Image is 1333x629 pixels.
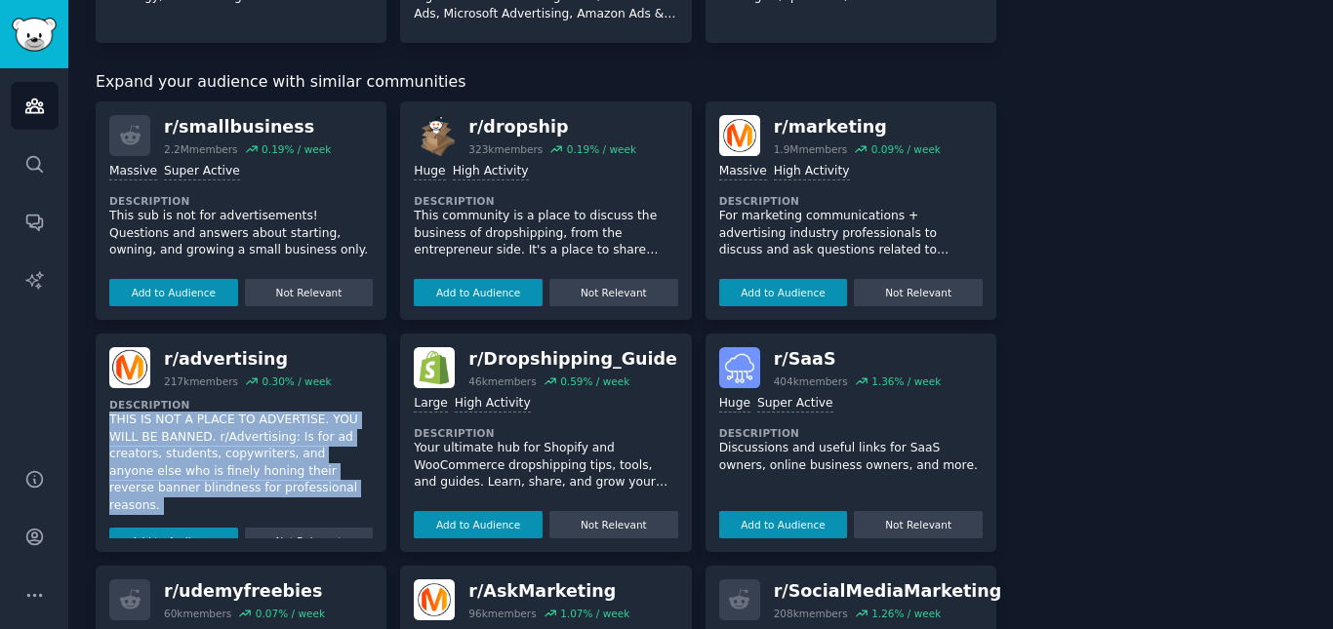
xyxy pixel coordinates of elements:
div: r/ marketing [774,115,941,139]
div: 46k members [468,374,536,388]
img: marketing [719,115,760,156]
div: 0.07 % / week [256,607,325,620]
button: Add to Audience [719,511,848,538]
dt: Description [414,194,677,208]
button: Not Relevant [549,511,678,538]
div: 0.30 % / week [262,374,331,388]
div: High Activity [455,395,531,413]
div: Large [414,395,447,413]
div: r/ udemyfreebies [164,579,325,604]
div: 1.36 % / week [871,374,941,388]
div: 208k members [774,607,848,620]
div: 404k members [774,374,848,388]
button: Add to Audience [414,279,543,306]
div: Super Active [164,163,240,181]
div: Massive [719,163,767,181]
div: r/ SocialMediaMarketing [774,579,1002,604]
div: 2.2M members [164,142,238,156]
button: Not Relevant [245,528,374,555]
div: 96k members [468,607,536,620]
button: Not Relevant [854,279,983,306]
div: r/ AskMarketing [468,579,629,604]
div: High Activity [453,163,529,181]
button: Add to Audience [109,279,238,306]
img: SaaS [719,347,760,388]
button: Add to Audience [109,528,238,555]
button: Not Relevant [854,511,983,538]
div: r/ SaaS [774,347,942,372]
div: High Activity [774,163,850,181]
p: This sub is not for advertisements! Questions and answers about starting, owning, and growing a s... [109,208,373,259]
dt: Description [414,426,677,440]
div: Huge [414,163,445,181]
img: GummySearch logo [12,18,57,52]
div: 60k members [164,607,231,620]
img: Dropshipping_Guide [414,347,455,388]
div: Massive [109,163,157,181]
span: Expand your audience with similar communities [96,70,465,95]
p: Discussions and useful links for SaaS owners, online business owners, and more. [719,440,983,474]
p: For marketing communications + advertising industry professionals to discuss and ask questions re... [719,208,983,259]
div: 217k members [164,374,238,388]
div: r/ smallbusiness [164,115,331,139]
button: Not Relevant [245,279,374,306]
p: Your ultimate hub for Shopify and WooCommerce dropshipping tips, tools, and guides. Learn, share,... [414,440,677,491]
div: 0.19 % / week [262,142,331,156]
div: 0.19 % / week [567,142,636,156]
dt: Description [109,398,373,412]
div: Huge [719,395,750,413]
div: 1.07 % / week [560,607,629,620]
div: 323k members [468,142,543,156]
button: Add to Audience [414,511,543,538]
img: advertising [109,347,150,388]
img: dropship [414,115,455,156]
div: r/ dropship [468,115,636,139]
p: THIS IS NOT A PLACE TO ADVERTISE. YOU WILL BE BANNED. r/Advertising: Is for ad creators, students... [109,412,373,514]
div: 1.9M members [774,142,848,156]
dt: Description [719,426,983,440]
div: r/ Dropshipping_Guide [468,347,677,372]
img: AskMarketing [414,579,455,620]
button: Add to Audience [719,279,848,306]
div: 1.26 % / week [871,607,941,620]
div: r/ advertising [164,347,332,372]
dt: Description [719,194,983,208]
dt: Description [109,194,373,208]
div: 0.09 % / week [871,142,941,156]
button: Not Relevant [549,279,678,306]
div: 0.59 % / week [560,374,629,388]
p: This community is a place to discuss the business of dropshipping, from the entrepreneur side. It... [414,208,677,259]
div: Super Active [757,395,833,413]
